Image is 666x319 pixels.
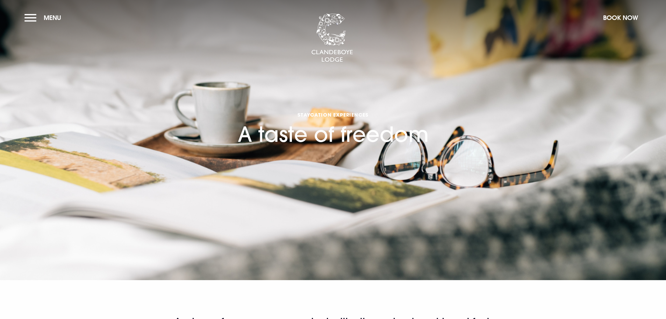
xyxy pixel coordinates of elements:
button: Menu [24,10,65,25]
img: Clandeboye Lodge [311,14,353,63]
button: Book Now [600,10,642,25]
h1: A taste of freedom [238,72,429,147]
span: Menu [44,14,61,22]
span: Staycation Experiences [238,111,429,118]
